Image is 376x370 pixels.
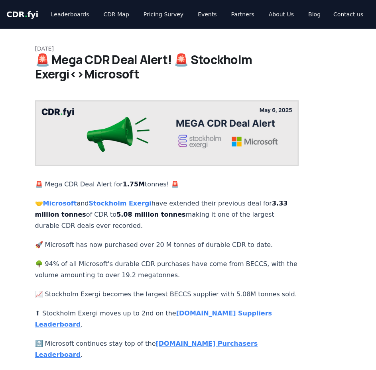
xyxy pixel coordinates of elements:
[89,200,152,207] a: Stockholm Exergi
[97,7,136,22] a: CDR Map
[25,10,28,19] span: .
[45,7,327,22] nav: Main
[35,338,299,360] p: 🔝 Microsoft continues stay top of the .
[262,7,300,22] a: About Us
[35,100,299,166] img: blog post image
[35,289,299,300] p: 📈 Stockholm Exergi becomes the largest BECCS supplier with 5.08M tonnes sold.
[35,53,341,81] h1: 🚨 Mega CDR Deal Alert! 🚨 Stockholm Exergi<>Microsoft
[116,211,185,218] strong: 5.08 million tonnes
[327,7,370,22] a: Contact us
[6,9,38,20] a: CDR.fyi
[6,10,38,19] span: CDR fyi
[35,308,299,330] p: ⬆ Stockholm Exergi moves up to 2nd on the .
[35,179,299,190] p: 🚨 Mega CDR Deal Alert for tonnes! 🚨
[137,7,190,22] a: Pricing Survey
[225,7,261,22] a: Partners
[35,45,341,53] p: [DATE]
[35,258,299,281] p: 🌳 94% of all Microsoft's durable CDR purchases have come from BECCS, with the volume amounting to...
[302,7,327,22] a: Blog
[45,7,96,22] a: Leaderboards
[35,198,299,231] p: 🤝 and have extended their previous deal for of CDR to making it one of the largest durable CDR de...
[191,7,223,22] a: Events
[43,200,77,207] a: Microsoft
[123,180,145,188] strong: 1.75M
[35,239,299,251] p: 🚀 Microsoft has now purchased over 20 M tonnes of durable CDR to date.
